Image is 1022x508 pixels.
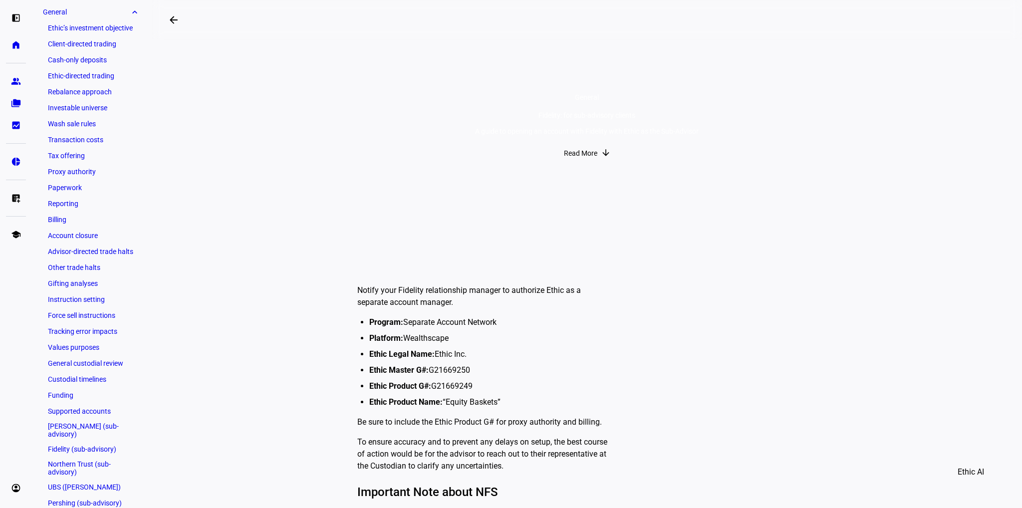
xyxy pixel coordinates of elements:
a: Supported accounts [43,404,140,418]
a: Tax offering [43,149,140,163]
a: Force sell instructions [43,308,140,322]
a: Advisor-directed trade halts [43,245,140,258]
li: Wealthscape [369,332,613,344]
li: Ethic Inc. [369,348,613,360]
p: To ensure accuracy and to prevent any delays on setup, the best course of action would be for the... [357,436,613,472]
a: UBS ([PERSON_NAME]) [43,480,140,494]
strong: Program: [369,317,403,327]
a: home [6,35,26,55]
a: Fidelity (sub-advisory) [43,442,140,456]
mat-icon: arrow_downward [601,148,611,158]
strong: Ethic Legal Name: [369,349,435,359]
a: Generalexpand_more [38,5,145,19]
strong: Ethic Master G#: [369,365,429,375]
a: Cash-only deposits [43,53,140,67]
a: Custodial timelines [43,372,140,386]
a: Paperwork [43,181,140,195]
eth-mat-symbol: pie_chart [11,157,21,167]
eth-mat-symbol: school [11,230,21,240]
a: Investable universe [43,101,140,115]
a: bid_landscape [6,115,26,135]
eth-mat-symbol: expand_more [131,7,140,17]
a: Northern Trust (sub-advisory) [43,458,140,478]
a: Account closure [43,229,140,243]
a: Ethic-directed trading [43,69,140,83]
div: A guide to opening an account with Fidelity with Ethic as the Sub-Advisor [475,127,699,135]
li: G21669249 [369,380,613,392]
h3: Important Note about NFS [357,484,613,500]
a: Funding [43,388,140,402]
strong: Ethic Product Name: [369,397,443,407]
li: G21669250 [369,364,613,376]
a: folder_copy [6,93,26,113]
p: Be sure to include the Ethic Product G# for proxy authority and billing. [357,416,613,428]
a: Ethic’s investment objective [43,21,140,35]
a: Gifting analyses [43,276,140,290]
a: Wash sale rules [43,117,140,131]
a: [PERSON_NAME] (sub-advisory) [43,420,140,440]
eth-mat-symbol: folder_copy [11,98,21,108]
a: Proxy authority [43,165,140,179]
span: Ethic AI [958,460,984,484]
li: Separate Account Network [369,316,613,328]
a: pie_chart [6,152,26,172]
a: Client-directed trading [43,37,140,51]
a: Billing [43,213,140,227]
p: Notify your Fidelity relationship manager to authorize Ethic as a separate account manager. [357,284,613,308]
a: Values purposes [43,340,140,354]
a: Instruction setting [43,292,140,306]
li: “Equity Baskets” [369,396,613,408]
eth-mat-symbol: home [11,40,21,50]
a: Tracking error impacts [43,324,140,338]
span: General [43,8,131,16]
a: Transaction costs [43,133,140,147]
strong: Ethic Product G#: [369,381,431,391]
eth-mat-symbol: list_alt_add [11,193,21,203]
a: Rebalance approach [43,85,140,99]
eth-mat-symbol: account_circle [11,483,21,493]
a: General custodial review [43,356,140,370]
span: General [575,93,599,101]
eth-mat-symbol: bid_landscape [11,120,21,130]
a: Reporting [43,197,140,211]
span: Read More [564,143,597,163]
button: Read More [554,143,620,163]
eth-mat-symbol: group [11,76,21,86]
button: Ethic AI [944,460,998,484]
a: Other trade halts [43,260,140,274]
a: group [6,71,26,91]
strong: Platform: [369,333,403,343]
eth-mat-symbol: left_panel_open [11,13,21,23]
div: Fidelity: for sub-advisory clients [475,111,699,119]
mat-icon: arrow_backwards [168,14,180,26]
